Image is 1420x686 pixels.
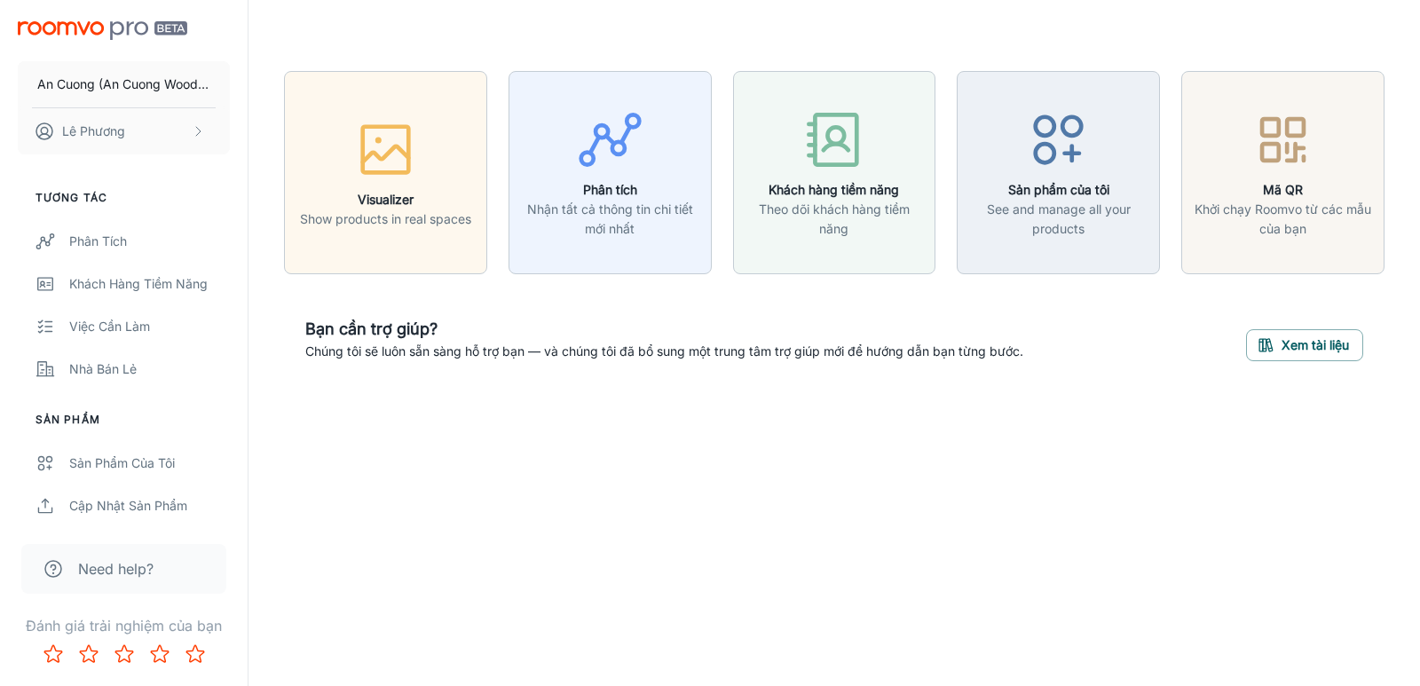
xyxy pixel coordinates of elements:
[18,108,230,154] button: Lê Phương
[1246,335,1363,352] a: Xem tài liệu
[968,180,1148,200] h6: Sản phẩm của tôi
[37,75,210,94] p: An Cuong (An Cuong Wood - Working Materials)
[305,342,1023,361] p: Chúng tôi sẽ luôn sẵn sàng hỗ trợ bạn — và chúng tôi đã bổ sung một trung tâm trợ giúp mới để hướ...
[520,180,700,200] h6: Phân tích
[18,61,230,107] button: An Cuong (An Cuong Wood - Working Materials)
[745,180,925,200] h6: Khách hàng tiềm năng
[1246,329,1363,361] button: Xem tài liệu
[305,317,1023,342] h6: Bạn cần trợ giúp?
[509,162,712,180] a: Phân tíchNhận tất cả thông tin chi tiết mới nhất
[18,21,187,40] img: Roomvo PRO Beta
[62,122,125,141] p: Lê Phương
[957,71,1160,274] button: Sản phẩm của tôiSee and manage all your products
[968,200,1148,239] p: See and manage all your products
[69,274,230,294] div: Khách hàng tiềm năng
[69,317,230,336] div: Việc cần làm
[520,200,700,239] p: Nhận tất cả thông tin chi tiết mới nhất
[69,359,230,379] div: Nhà bán lẻ
[957,162,1160,180] a: Sản phẩm của tôiSee and manage all your products
[300,190,471,209] h6: Visualizer
[1181,162,1384,180] a: Mã QRKhởi chạy Roomvo từ các mẫu của bạn
[733,162,936,180] a: Khách hàng tiềm năngTheo dõi khách hàng tiềm năng
[1181,71,1384,274] button: Mã QRKhởi chạy Roomvo từ các mẫu của bạn
[1193,180,1373,200] h6: Mã QR
[745,200,925,239] p: Theo dõi khách hàng tiềm năng
[300,209,471,229] p: Show products in real spaces
[509,71,712,274] button: Phân tíchNhận tất cả thông tin chi tiết mới nhất
[733,71,936,274] button: Khách hàng tiềm năngTheo dõi khách hàng tiềm năng
[284,71,487,274] button: VisualizerShow products in real spaces
[1193,200,1373,239] p: Khởi chạy Roomvo từ các mẫu của bạn
[69,232,230,251] div: Phân tích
